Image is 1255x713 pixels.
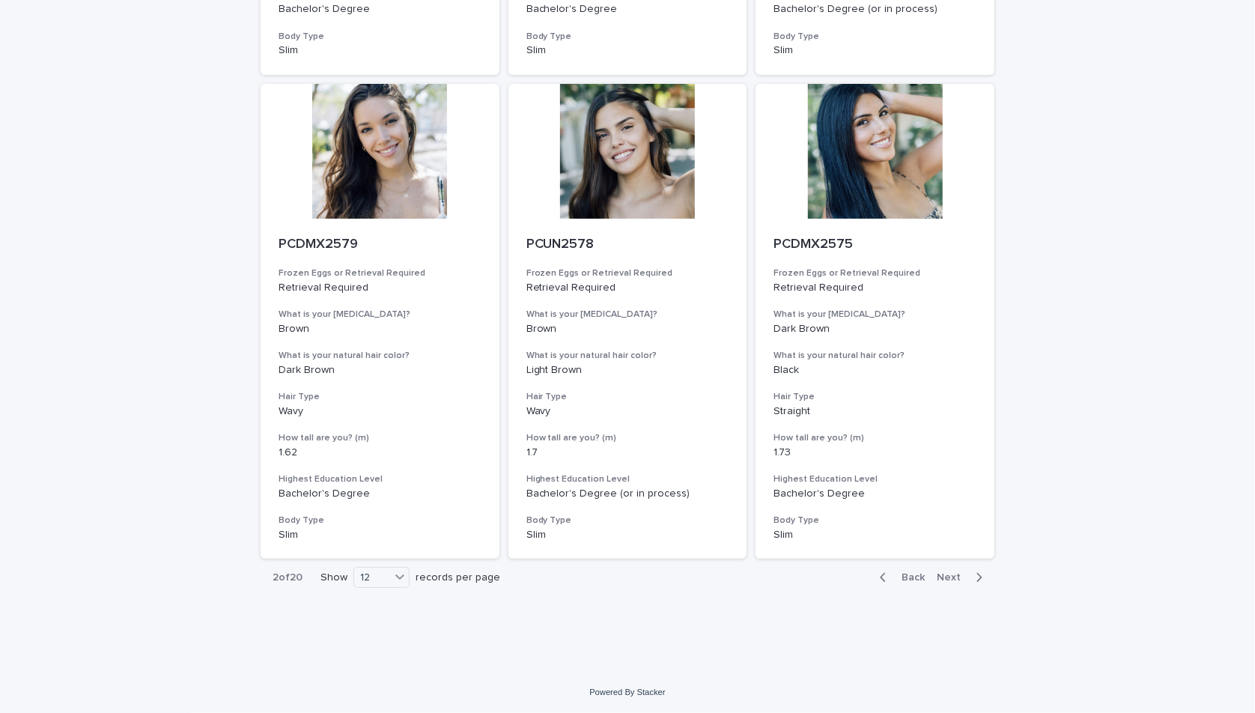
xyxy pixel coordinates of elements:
[868,571,931,584] button: Back
[279,267,481,279] h3: Frozen Eggs or Retrieval Required
[320,571,347,584] p: Show
[774,350,976,362] h3: What is your natural hair color?
[931,571,994,584] button: Next
[526,364,729,377] p: Light Brown
[279,473,481,485] h3: Highest Education Level
[279,405,481,418] p: Wavy
[589,688,665,697] a: Powered By Stacker
[774,31,976,43] h3: Body Type
[279,515,481,527] h3: Body Type
[526,405,729,418] p: Wavy
[774,473,976,485] h3: Highest Education Level
[279,364,481,377] p: Dark Brown
[279,488,481,500] p: Bachelor's Degree
[279,350,481,362] h3: What is your natural hair color?
[774,405,976,418] p: Straight
[261,84,499,559] a: PCDMX2579Frozen Eggs or Retrieval RequiredRetrieval RequiredWhat is your [MEDICAL_DATA]?BrownWhat...
[279,44,481,57] p: Slim
[526,515,729,527] h3: Body Type
[774,323,976,336] p: Dark Brown
[774,267,976,279] h3: Frozen Eggs or Retrieval Required
[279,391,481,403] h3: Hair Type
[774,391,976,403] h3: Hair Type
[774,529,976,541] p: Slim
[774,309,976,321] h3: What is your [MEDICAL_DATA]?
[774,237,976,253] p: PCDMX2575
[526,282,729,294] p: Retrieval Required
[279,323,481,336] p: Brown
[526,473,729,485] h3: Highest Education Level
[526,323,729,336] p: Brown
[261,559,314,596] p: 2 of 20
[774,3,976,16] p: Bachelor's Degree (or in process)
[774,364,976,377] p: Black
[354,570,390,586] div: 12
[526,432,729,444] h3: How tall are you? (m)
[526,267,729,279] h3: Frozen Eggs or Retrieval Required
[774,44,976,57] p: Slim
[526,44,729,57] p: Slim
[774,488,976,500] p: Bachelor's Degree
[416,571,500,584] p: records per page
[774,446,976,459] p: 1.73
[774,432,976,444] h3: How tall are you? (m)
[893,572,925,583] span: Back
[526,237,729,253] p: PCUN2578
[526,309,729,321] h3: What is your [MEDICAL_DATA]?
[279,31,481,43] h3: Body Type
[774,515,976,527] h3: Body Type
[937,572,970,583] span: Next
[279,309,481,321] h3: What is your [MEDICAL_DATA]?
[526,350,729,362] h3: What is your natural hair color?
[526,3,729,16] p: Bachelor's Degree
[526,488,729,500] p: Bachelor's Degree (or in process)
[526,529,729,541] p: Slim
[279,529,481,541] p: Slim
[508,84,747,559] a: PCUN2578Frozen Eggs or Retrieval RequiredRetrieval RequiredWhat is your [MEDICAL_DATA]?BrownWhat ...
[774,282,976,294] p: Retrieval Required
[756,84,994,559] a: PCDMX2575Frozen Eggs or Retrieval RequiredRetrieval RequiredWhat is your [MEDICAL_DATA]?Dark Brow...
[526,391,729,403] h3: Hair Type
[279,237,481,253] p: PCDMX2579
[279,3,481,16] p: Bachelor's Degree
[279,432,481,444] h3: How tall are you? (m)
[279,446,481,459] p: 1.62
[279,282,481,294] p: Retrieval Required
[526,31,729,43] h3: Body Type
[526,446,729,459] p: 1.7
